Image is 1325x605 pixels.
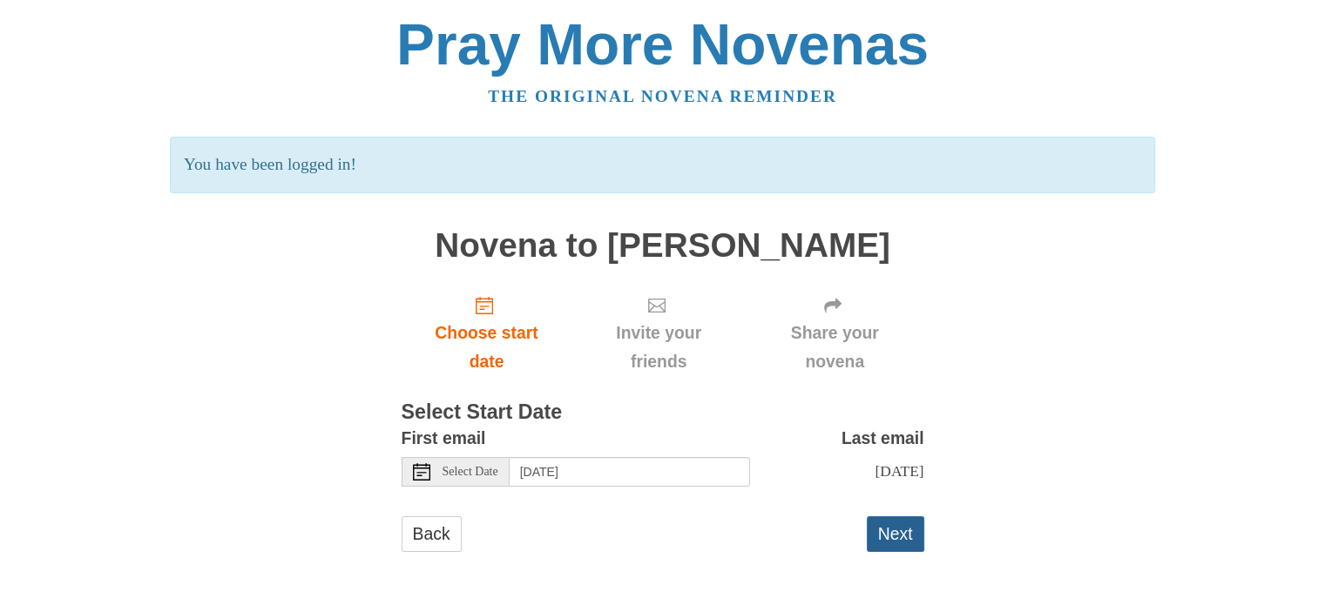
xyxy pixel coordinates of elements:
div: Click "Next" to confirm your start date first. [746,281,924,385]
h1: Novena to [PERSON_NAME] [402,227,924,265]
label: First email [402,424,486,453]
h3: Select Start Date [402,401,924,424]
a: Pray More Novenas [396,12,929,77]
span: Select Date [443,466,498,478]
a: Choose start date [402,281,572,385]
a: The original novena reminder [488,87,837,105]
span: Share your novena [763,319,907,376]
label: Last email [842,424,924,453]
p: You have been logged in! [170,137,1155,193]
span: Choose start date [419,319,555,376]
a: Back [402,516,462,552]
button: Next [867,516,924,552]
span: [DATE] [875,462,923,480]
span: Invite your friends [589,319,727,376]
div: Click "Next" to confirm your start date first. [571,281,745,385]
